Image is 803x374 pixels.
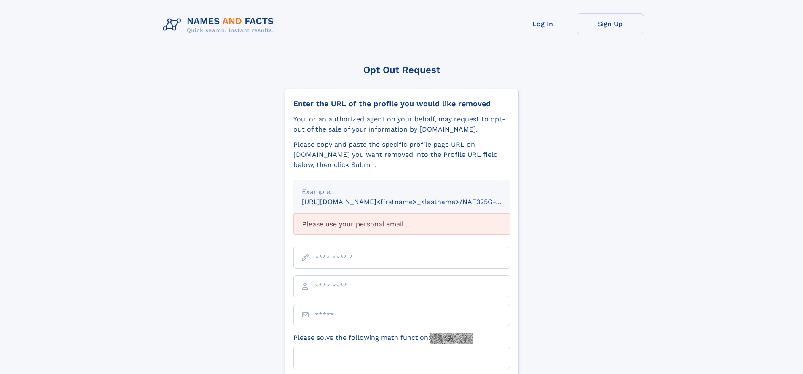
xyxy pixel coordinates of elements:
div: You, or an authorized agent on your behalf, may request to opt-out of the sale of your informatio... [293,114,510,135]
small: [URL][DOMAIN_NAME]<firstname>_<lastname>/NAF325G-xxxxxxxx [302,198,526,206]
div: Please use your personal email ... [293,214,510,235]
div: Please copy and paste the specific profile page URL on [DOMAIN_NAME] you want removed into the Pr... [293,140,510,170]
a: Log In [509,13,577,34]
div: Opt Out Request [285,65,519,75]
div: Example: [302,187,502,197]
a: Sign Up [577,13,644,34]
img: Logo Names and Facts [159,13,281,36]
label: Please solve the following math function: [293,333,473,344]
div: Enter the URL of the profile you would like removed [293,99,510,108]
